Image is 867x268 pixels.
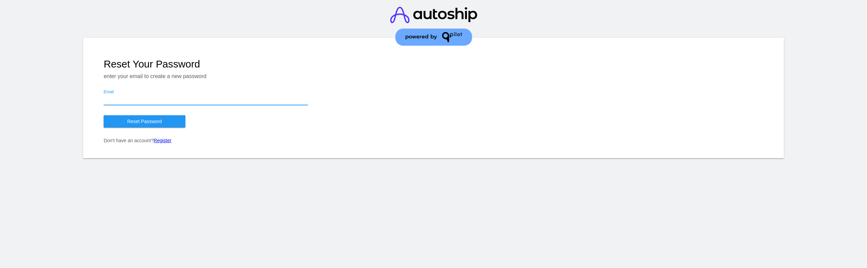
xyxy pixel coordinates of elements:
[154,138,171,143] a: Register
[104,115,185,128] button: Reset Password
[127,119,162,124] span: Reset Password
[104,58,763,70] h1: Reset Your Password
[104,138,763,143] p: Don't have an account?
[104,73,763,79] p: enter your email to create a new password
[104,96,308,103] input: Email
